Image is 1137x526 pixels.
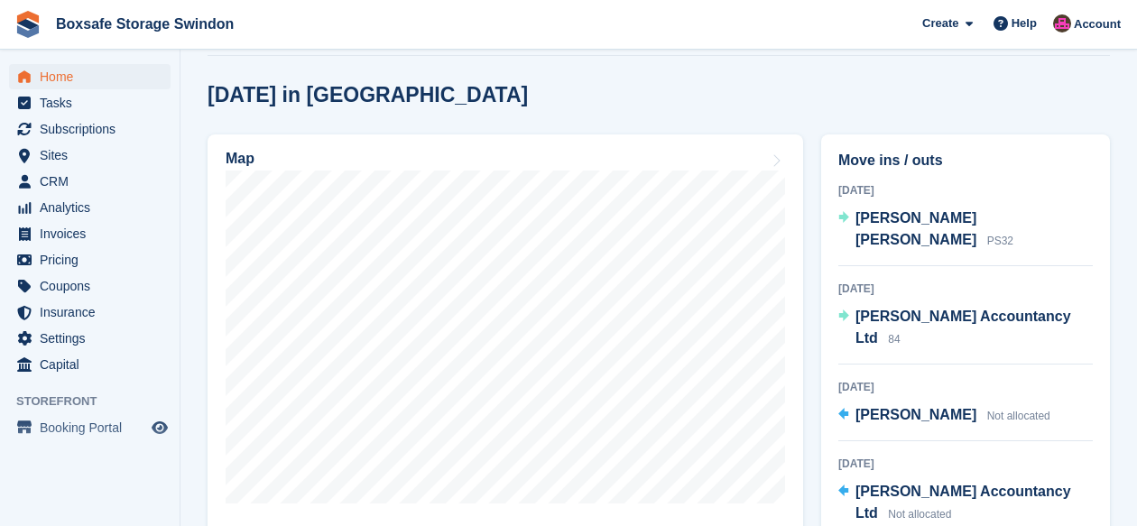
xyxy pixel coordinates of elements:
[9,221,171,246] a: menu
[987,410,1050,422] span: Not allocated
[9,169,171,194] a: menu
[9,300,171,325] a: menu
[987,235,1013,247] span: PS32
[838,379,1093,395] div: [DATE]
[40,352,148,377] span: Capital
[838,281,1093,297] div: [DATE]
[40,415,148,440] span: Booking Portal
[40,90,148,115] span: Tasks
[9,195,171,220] a: menu
[149,417,171,438] a: Preview store
[838,182,1093,198] div: [DATE]
[40,143,148,168] span: Sites
[838,150,1093,171] h2: Move ins / outs
[838,456,1093,472] div: [DATE]
[855,484,1071,521] span: [PERSON_NAME] Accountancy Ltd
[49,9,241,39] a: Boxsafe Storage Swindon
[40,221,148,246] span: Invoices
[838,404,1050,428] a: [PERSON_NAME] Not allocated
[9,247,171,272] a: menu
[208,83,528,107] h2: [DATE] in [GEOGRAPHIC_DATA]
[16,392,180,411] span: Storefront
[838,481,1093,526] a: [PERSON_NAME] Accountancy Ltd Not allocated
[9,116,171,142] a: menu
[226,151,254,167] h2: Map
[40,169,148,194] span: CRM
[888,508,951,521] span: Not allocated
[9,64,171,89] a: menu
[1012,14,1037,32] span: Help
[40,64,148,89] span: Home
[9,90,171,115] a: menu
[9,352,171,377] a: menu
[888,333,900,346] span: 84
[1074,15,1121,33] span: Account
[40,247,148,272] span: Pricing
[838,208,1093,253] a: [PERSON_NAME] [PERSON_NAME] PS32
[9,143,171,168] a: menu
[9,273,171,299] a: menu
[9,326,171,351] a: menu
[40,116,148,142] span: Subscriptions
[40,300,148,325] span: Insurance
[14,11,42,38] img: stora-icon-8386f47178a22dfd0bd8f6a31ec36ba5ce8667c1dd55bd0f319d3a0aa187defe.svg
[1053,14,1071,32] img: Philip Matthews
[855,210,976,247] span: [PERSON_NAME] [PERSON_NAME]
[40,326,148,351] span: Settings
[838,306,1093,351] a: [PERSON_NAME] Accountancy Ltd 84
[40,273,148,299] span: Coupons
[855,309,1071,346] span: [PERSON_NAME] Accountancy Ltd
[9,415,171,440] a: menu
[40,195,148,220] span: Analytics
[855,407,976,422] span: [PERSON_NAME]
[922,14,958,32] span: Create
